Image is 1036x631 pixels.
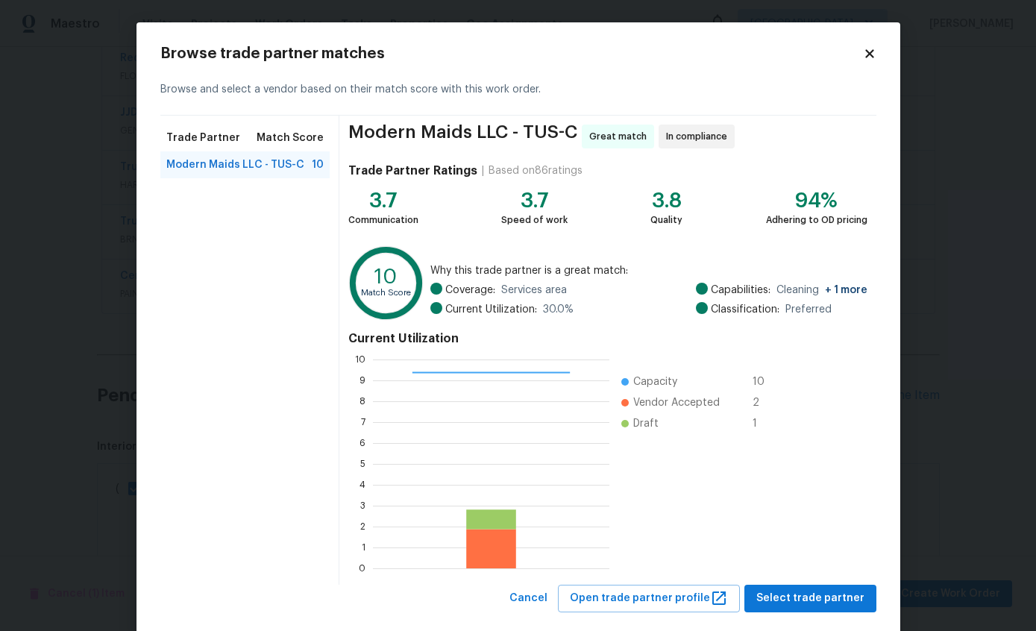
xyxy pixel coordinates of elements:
span: In compliance [666,129,733,144]
span: Great match [589,129,653,144]
span: Draft [633,416,659,431]
div: Speed of work [501,213,568,227]
h4: Trade Partner Ratings [348,163,477,178]
div: | [477,163,489,178]
span: Cancel [509,589,547,608]
text: 1 [362,543,365,552]
text: 10 [375,266,398,287]
text: 0 [359,564,365,573]
div: Adhering to OD pricing [766,213,867,227]
span: Vendor Accepted [633,395,720,410]
text: Match Score [362,289,412,297]
span: Modern Maids LLC - TUS-C [348,125,577,148]
span: Classification: [711,302,779,317]
span: Open trade partner profile [570,589,728,608]
text: 3 [360,501,365,510]
span: Current Utilization: [445,302,537,317]
span: Capabilities: [711,283,770,298]
span: Cleaning [776,283,867,298]
text: 7 [361,418,365,427]
span: Capacity [633,374,677,389]
span: + 1 more [825,285,867,295]
div: 3.8 [650,193,682,208]
div: Quality [650,213,682,227]
span: Services area [501,283,567,298]
span: 10 [753,374,776,389]
text: 9 [360,376,365,385]
span: Coverage: [445,283,495,298]
div: Communication [348,213,418,227]
span: Why this trade partner is a great match: [430,263,867,278]
span: 2 [753,395,776,410]
span: 30.0 % [543,302,574,317]
span: 1 [753,416,776,431]
text: 8 [360,397,365,406]
span: Preferred [785,302,832,317]
h2: Browse trade partner matches [160,46,863,61]
span: Match Score [257,131,324,145]
span: Modern Maids LLC - TUS-C [166,157,304,172]
span: Trade Partner [166,131,240,145]
div: 3.7 [348,193,418,208]
div: 94% [766,193,867,208]
div: 3.7 [501,193,568,208]
span: 10 [312,157,324,172]
text: 5 [360,459,365,468]
div: Based on 86 ratings [489,163,583,178]
h4: Current Utilization [348,331,867,346]
text: 2 [360,522,365,531]
button: Open trade partner profile [558,585,740,612]
button: Cancel [503,585,553,612]
div: Browse and select a vendor based on their match score with this work order. [160,64,876,116]
text: 4 [360,480,365,489]
button: Select trade partner [744,585,876,612]
text: 6 [360,439,365,448]
span: Select trade partner [756,589,864,608]
text: 10 [355,355,365,364]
